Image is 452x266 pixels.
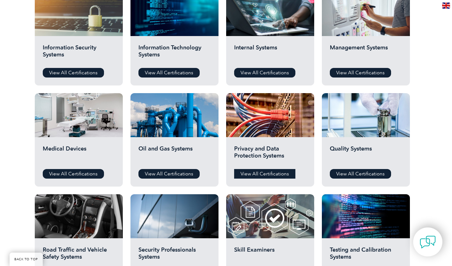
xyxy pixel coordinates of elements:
h2: Testing and Calibration Systems [330,246,402,265]
h2: Security Professionals Systems [138,246,211,265]
img: en [442,3,450,9]
h2: Quality Systems [330,145,402,164]
h2: Information Technology Systems [138,44,211,63]
h2: Skill Examiners [234,246,306,265]
a: View All Certifications [234,68,295,78]
a: View All Certifications [138,169,200,179]
a: View All Certifications [138,68,200,78]
h2: Privacy and Data Protection Systems [234,145,306,164]
h2: Medical Devices [43,145,115,164]
a: View All Certifications [43,68,104,78]
a: View All Certifications [330,169,391,179]
h2: Management Systems [330,44,402,63]
h2: Information Security Systems [43,44,115,63]
a: View All Certifications [234,169,295,179]
a: View All Certifications [43,169,104,179]
h2: Internal Systems [234,44,306,63]
h2: Oil and Gas Systems [138,145,211,164]
a: BACK TO TOP [10,253,43,266]
a: View All Certifications [330,68,391,78]
img: contact-chat.png [420,234,436,250]
h2: Road Traffic and Vehicle Safety Systems [43,246,115,265]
